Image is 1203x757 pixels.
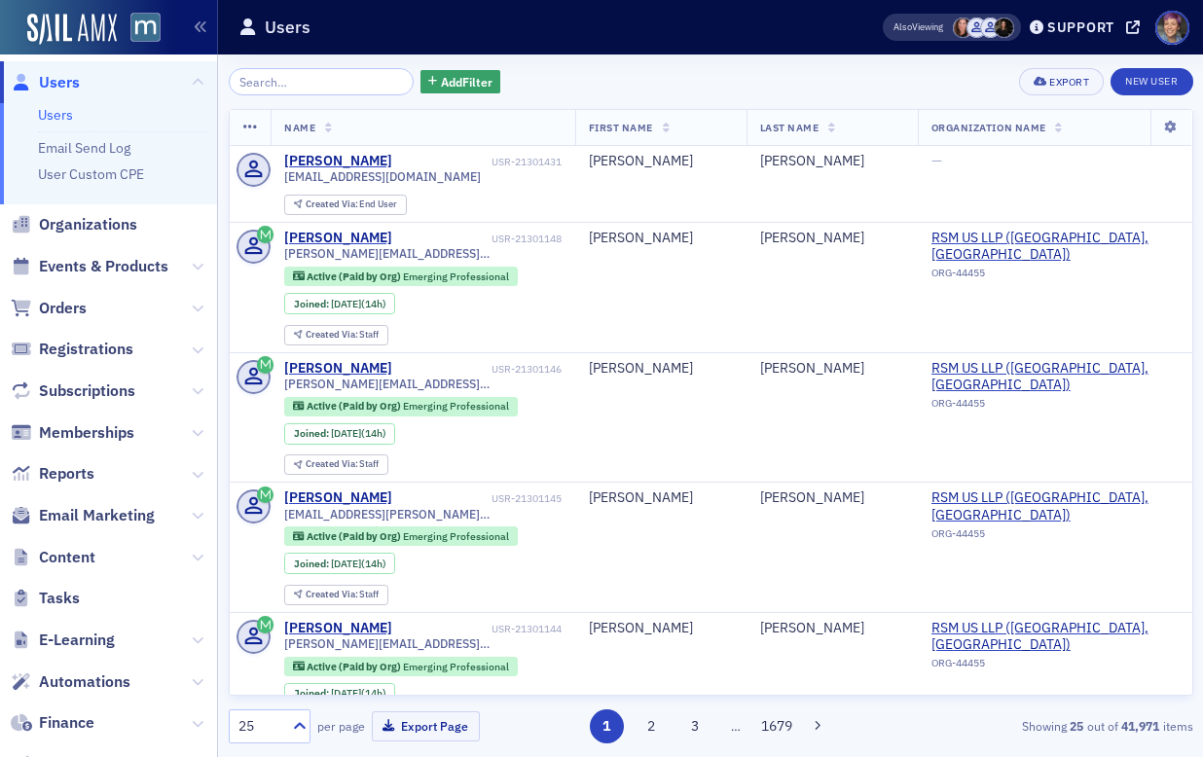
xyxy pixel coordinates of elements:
[11,630,115,651] a: E-Learning
[331,297,361,310] span: [DATE]
[931,489,1179,523] a: RSM US LLP ([GEOGRAPHIC_DATA], [GEOGRAPHIC_DATA])
[1111,68,1192,95] a: New User
[11,422,134,444] a: Memberships
[11,256,168,277] a: Events & Products
[293,400,509,413] a: Active (Paid by Org) Emerging Professional
[27,14,117,45] img: SailAMX
[396,363,562,376] div: USR-21301146
[931,657,1179,676] div: ORG-44455
[11,588,80,609] a: Tasks
[284,230,392,247] a: [PERSON_NAME]
[284,454,388,475] div: Created Via: Staff
[1047,18,1114,36] div: Support
[931,360,1179,394] a: RSM US LLP ([GEOGRAPHIC_DATA], [GEOGRAPHIC_DATA])
[11,72,80,93] a: Users
[589,230,733,247] div: [PERSON_NAME]
[931,489,1179,523] span: RSM US LLP (Baltimore, MD)
[994,18,1014,38] span: Lauren McDonough
[306,198,360,210] span: Created Via :
[284,423,395,445] div: Joined: 2025-09-09 00:00:00
[284,377,562,391] span: [PERSON_NAME][EMAIL_ADDRESS][PERSON_NAME][DOMAIN_NAME]
[294,558,331,570] span: Joined :
[307,660,403,673] span: Active (Paid by Org)
[306,457,360,470] span: Created Via :
[284,169,481,184] span: [EMAIL_ADDRESS][DOMAIN_NAME]
[760,230,904,247] div: [PERSON_NAME]
[284,526,518,546] div: Active (Paid by Org): Active (Paid by Org): Emerging Professional
[11,380,135,402] a: Subscriptions
[284,246,562,261] span: [PERSON_NAME][EMAIL_ADDRESS][PERSON_NAME][DOMAIN_NAME]
[39,256,168,277] span: Events & Products
[39,505,155,526] span: Email Marketing
[39,630,115,651] span: E-Learning
[931,360,1179,394] span: RSM US LLP (Baltimore, MD)
[11,463,94,485] a: Reports
[331,558,386,570] div: (14h)
[441,73,492,90] span: Add Filter
[953,18,973,38] span: Natalie Antonakas
[760,489,904,507] div: [PERSON_NAME]
[306,199,398,210] div: End User
[980,18,1001,38] span: Justin Chase
[130,13,161,43] img: SailAMX
[931,620,1179,654] span: RSM US LLP (Baltimore, MD)
[589,153,733,170] div: [PERSON_NAME]
[294,298,331,310] span: Joined :
[284,657,518,676] div: Active (Paid by Org): Active (Paid by Org): Emerging Professional
[589,620,733,637] div: [PERSON_NAME]
[931,152,942,169] span: —
[396,623,562,635] div: USR-21301144
[11,214,137,235] a: Organizations
[238,716,281,737] div: 25
[11,547,95,568] a: Content
[317,717,365,735] label: per page
[284,620,392,637] a: [PERSON_NAME]
[306,588,360,600] span: Created Via :
[306,459,380,470] div: Staff
[284,325,388,345] div: Created Via: Staff
[265,16,310,39] h1: Users
[372,711,480,741] button: Export Page
[760,620,904,637] div: [PERSON_NAME]
[893,20,943,34] span: Viewing
[284,507,562,522] span: [EMAIL_ADDRESS][PERSON_NAME][DOMAIN_NAME]
[885,717,1192,735] div: Showing out of items
[307,529,403,543] span: Active (Paid by Org)
[331,557,361,570] span: [DATE]
[893,20,912,33] div: Also
[331,426,361,440] span: [DATE]
[306,590,380,600] div: Staff
[39,380,135,402] span: Subscriptions
[38,139,130,157] a: Email Send Log
[931,121,1046,134] span: Organization Name
[760,709,794,743] button: 1679
[396,233,562,245] div: USR-21301148
[11,505,155,526] a: Email Marketing
[760,153,904,170] div: [PERSON_NAME]
[966,18,987,38] span: Amanda O'Dell
[229,68,415,95] input: Search…
[284,636,562,651] span: [PERSON_NAME][EMAIL_ADDRESS][PERSON_NAME][DOMAIN_NAME]
[284,360,392,378] a: [PERSON_NAME]
[39,422,134,444] span: Memberships
[331,298,386,310] div: (14h)
[331,687,386,700] div: (14h)
[39,463,94,485] span: Reports
[331,427,386,440] div: (14h)
[294,427,331,440] span: Joined :
[307,270,403,283] span: Active (Paid by Org)
[931,620,1179,654] a: RSM US LLP ([GEOGRAPHIC_DATA], [GEOGRAPHIC_DATA])
[760,360,904,378] div: [PERSON_NAME]
[284,397,518,416] div: Active (Paid by Org): Active (Paid by Org): Emerging Professional
[403,529,509,543] span: Emerging Professional
[39,339,133,360] span: Registrations
[1049,77,1089,88] div: Export
[722,717,749,735] span: …
[284,489,392,507] div: [PERSON_NAME]
[293,660,509,672] a: Active (Paid by Org) Emerging Professional
[590,709,624,743] button: 1
[39,72,80,93] span: Users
